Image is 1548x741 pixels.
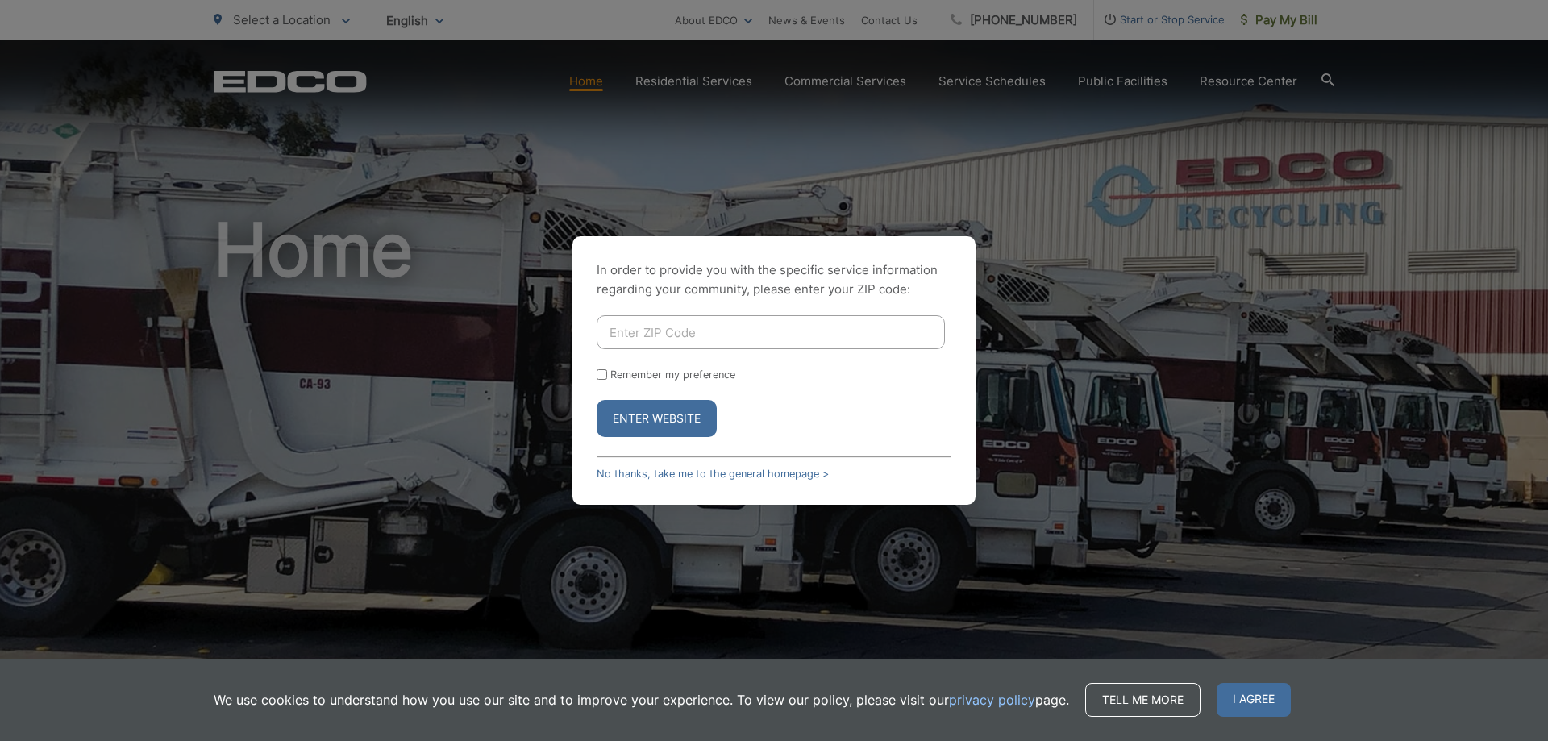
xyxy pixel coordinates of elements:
[597,468,829,480] a: No thanks, take me to the general homepage >
[597,315,945,349] input: Enter ZIP Code
[1217,683,1291,717] span: I agree
[597,400,717,437] button: Enter Website
[949,690,1035,710] a: privacy policy
[610,368,735,381] label: Remember my preference
[1085,683,1201,717] a: Tell me more
[597,260,951,299] p: In order to provide you with the specific service information regarding your community, please en...
[214,690,1069,710] p: We use cookies to understand how you use our site and to improve your experience. To view our pol...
